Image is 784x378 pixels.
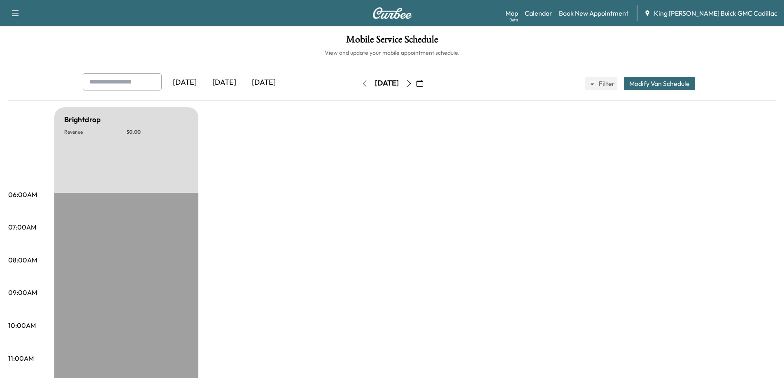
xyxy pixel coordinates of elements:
button: Filter [585,77,617,90]
a: Book New Appointment [559,8,628,18]
p: 08:00AM [8,255,37,265]
div: [DATE] [165,73,205,92]
span: Filter [599,79,614,88]
div: [DATE] [205,73,244,92]
img: Curbee Logo [372,7,412,19]
div: [DATE] [244,73,284,92]
p: 10:00AM [8,320,36,330]
span: King [PERSON_NAME] Buick GMC Cadillac [654,8,777,18]
a: Calendar [525,8,552,18]
h6: View and update your mobile appointment schedule. [8,49,776,57]
p: 09:00AM [8,288,37,297]
p: 11:00AM [8,353,34,363]
div: Beta [509,17,518,23]
p: Revenue [64,129,126,135]
a: MapBeta [505,8,518,18]
div: [DATE] [375,78,399,88]
p: 06:00AM [8,190,37,199]
h1: Mobile Service Schedule [8,35,776,49]
button: Modify Van Schedule [624,77,695,90]
h5: Brightdrop [64,114,101,125]
p: $ 0.00 [126,129,188,135]
p: 07:00AM [8,222,36,232]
